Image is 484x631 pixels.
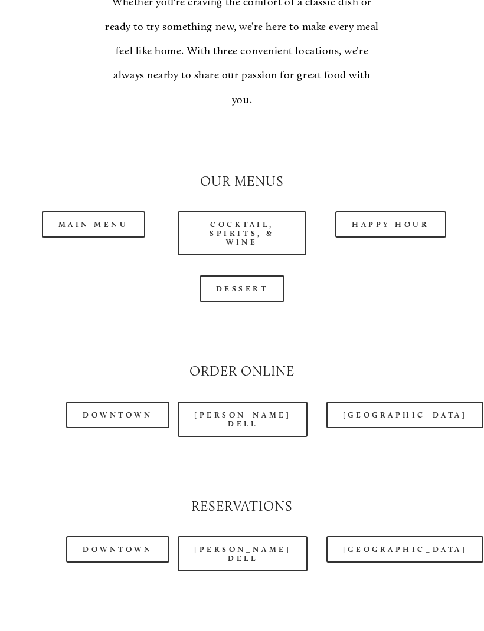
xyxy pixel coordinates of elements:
h2: Our Menus [29,172,455,191]
a: [GEOGRAPHIC_DATA] [326,402,483,428]
a: Happy Hour [335,211,446,238]
a: [PERSON_NAME] Dell [178,402,308,437]
h2: Reservations [29,497,455,516]
a: [GEOGRAPHIC_DATA] [326,536,483,563]
a: Cocktail, Spirits, & Wine [178,211,306,255]
a: Dessert [200,275,285,302]
a: Downtown [66,536,169,563]
a: Downtown [66,402,169,428]
h2: Order Online [29,362,455,381]
a: Main Menu [42,211,145,238]
a: [PERSON_NAME] Dell [178,536,308,571]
